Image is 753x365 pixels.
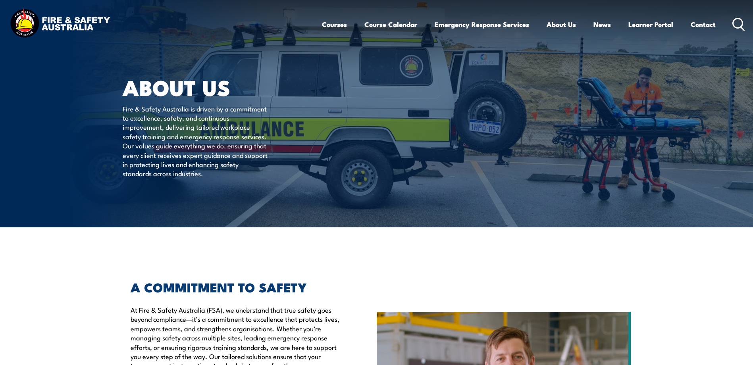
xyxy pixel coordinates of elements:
a: Learner Portal [628,14,673,35]
a: News [593,14,611,35]
a: Course Calendar [364,14,417,35]
a: Courses [322,14,347,35]
h1: About Us [123,78,319,96]
a: Emergency Response Services [435,14,529,35]
h2: A COMMITMENT TO SAFETY [131,281,340,292]
a: About Us [547,14,576,35]
p: Fire & Safety Australia is driven by a commitment to excellence, safety, and continuous improveme... [123,104,268,178]
a: Contact [691,14,716,35]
